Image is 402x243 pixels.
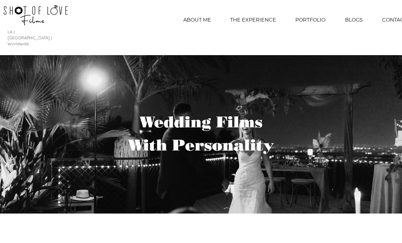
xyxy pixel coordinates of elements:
p: ABOUT ME [180,12,214,28]
p: PORTFOLIO [292,12,329,28]
span: LA | [GEOGRAPHIC_DATA] | Worldwide [8,29,52,46]
a: BLOGS [335,12,373,28]
span: Wedding Films With Personality [128,112,274,155]
div: PORTFOLIO [285,12,335,28]
a: ABOUT ME [173,12,221,28]
p: THE EXPERIENCE [227,12,279,28]
a: THE EXPERIENCE [221,12,285,28]
p: BLOGS [342,12,366,28]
